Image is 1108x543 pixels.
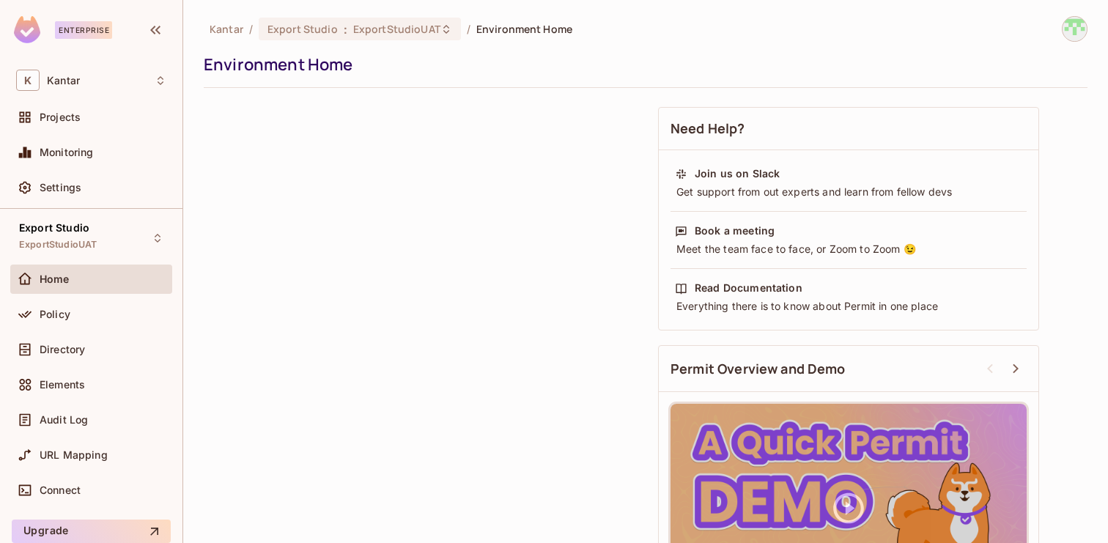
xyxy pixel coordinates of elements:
[343,23,348,35] span: :
[12,520,171,543] button: Upgrade
[40,111,81,123] span: Projects
[16,70,40,91] span: K
[40,273,70,285] span: Home
[675,242,1022,256] div: Meet the team face to face, or Zoom to Zoom 😉
[476,22,572,36] span: Environment Home
[671,119,745,138] span: Need Help?
[40,344,85,355] span: Directory
[19,239,97,251] span: ExportStudioUAT
[40,484,81,496] span: Connect
[675,185,1022,199] div: Get support from out experts and learn from fellow devs
[467,22,470,36] li: /
[55,21,112,39] div: Enterprise
[695,166,780,181] div: Join us on Slack
[1063,17,1087,41] img: Devesh.Kumar@Kantar.com
[40,182,81,193] span: Settings
[267,22,338,36] span: Export Studio
[40,309,70,320] span: Policy
[695,281,802,295] div: Read Documentation
[14,16,40,43] img: SReyMgAAAABJRU5ErkJggg==
[210,22,243,36] span: the active workspace
[40,449,108,461] span: URL Mapping
[40,147,94,158] span: Monitoring
[19,222,89,234] span: Export Studio
[40,379,85,391] span: Elements
[675,299,1022,314] div: Everything there is to know about Permit in one place
[47,75,80,86] span: Workspace: Kantar
[40,414,88,426] span: Audit Log
[353,22,440,36] span: ExportStudioUAT
[695,224,775,238] div: Book a meeting
[249,22,253,36] li: /
[671,360,846,378] span: Permit Overview and Demo
[204,53,1080,75] div: Environment Home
